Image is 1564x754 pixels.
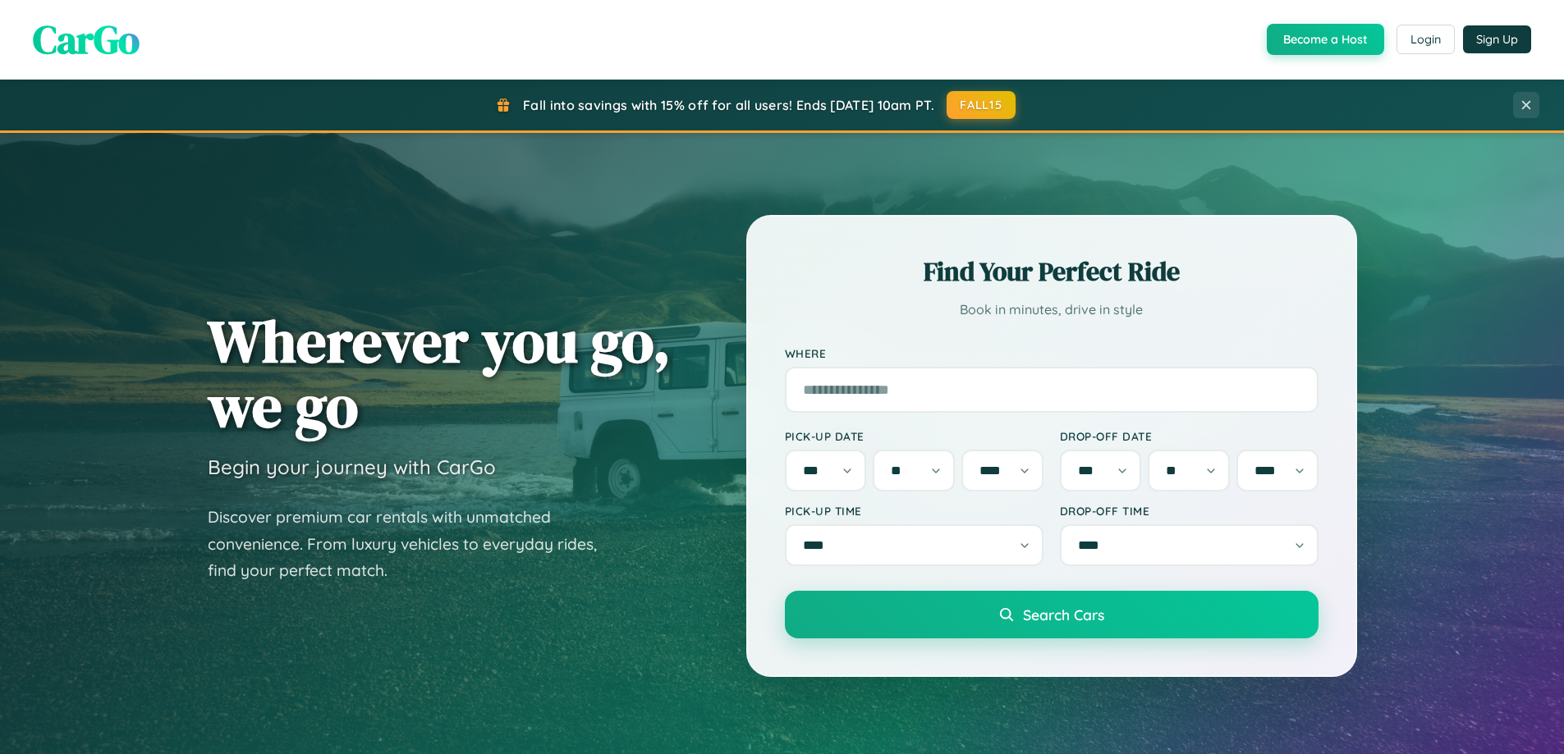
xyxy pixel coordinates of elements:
button: FALL15 [947,91,1016,119]
span: Search Cars [1023,605,1104,624]
button: Login [1397,25,1455,54]
p: Book in minutes, drive in style [785,298,1319,322]
h1: Wherever you go, we go [208,308,671,438]
label: Pick-up Time [785,504,1043,518]
button: Search Cars [785,591,1319,638]
span: CarGo [33,12,140,66]
label: Drop-off Time [1060,504,1319,518]
button: Become a Host [1267,24,1384,55]
span: Fall into savings with 15% off for all users! Ends [DATE] 10am PT. [523,97,934,113]
label: Drop-off Date [1060,429,1319,443]
label: Where [785,346,1319,360]
label: Pick-up Date [785,429,1043,443]
h2: Find Your Perfect Ride [785,254,1319,290]
button: Sign Up [1463,25,1531,53]
p: Discover premium car rentals with unmatched convenience. From luxury vehicles to everyday rides, ... [208,504,618,584]
h3: Begin your journey with CarGo [208,455,496,479]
